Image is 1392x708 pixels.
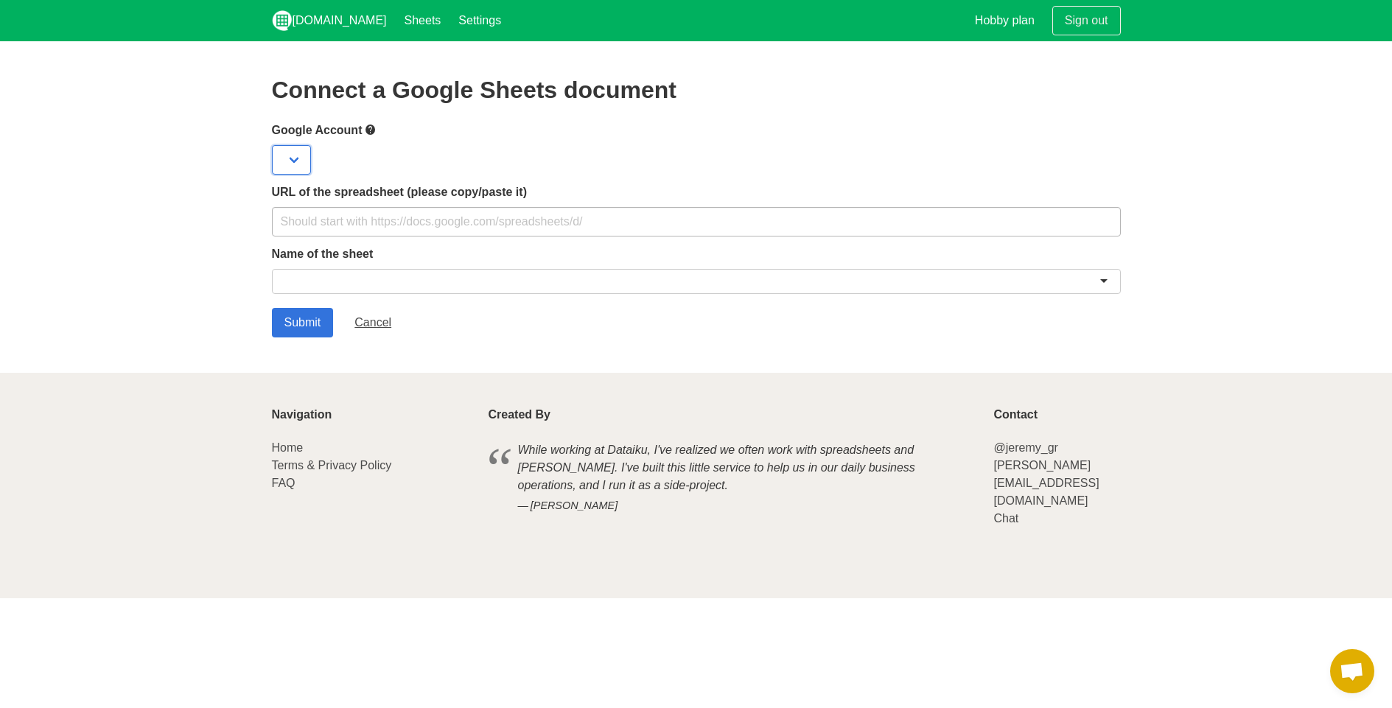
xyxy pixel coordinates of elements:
a: Home [272,441,304,454]
label: Name of the sheet [272,245,1121,263]
a: Cancel [342,308,404,337]
a: Sign out [1052,6,1121,35]
p: Navigation [272,408,471,421]
div: Open chat [1330,649,1374,693]
input: Should start with https://docs.google.com/spreadsheets/d/ [272,207,1121,236]
label: Google Account [272,121,1121,139]
cite: [PERSON_NAME] [518,498,947,514]
a: Terms & Privacy Policy [272,459,392,472]
a: @jeremy_gr [993,441,1057,454]
a: Chat [993,512,1018,525]
h2: Connect a Google Sheets document [272,77,1121,103]
input: Submit [272,308,334,337]
a: FAQ [272,477,295,489]
label: URL of the spreadsheet (please copy/paste it) [272,183,1121,201]
p: Created By [489,408,976,421]
img: logo_v2_white.png [272,10,293,31]
p: Contact [993,408,1120,421]
a: [PERSON_NAME][EMAIL_ADDRESS][DOMAIN_NAME] [993,459,1099,507]
blockquote: While working at Dataiku, I've realized we often work with spreadsheets and [PERSON_NAME]. I've b... [489,439,976,516]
